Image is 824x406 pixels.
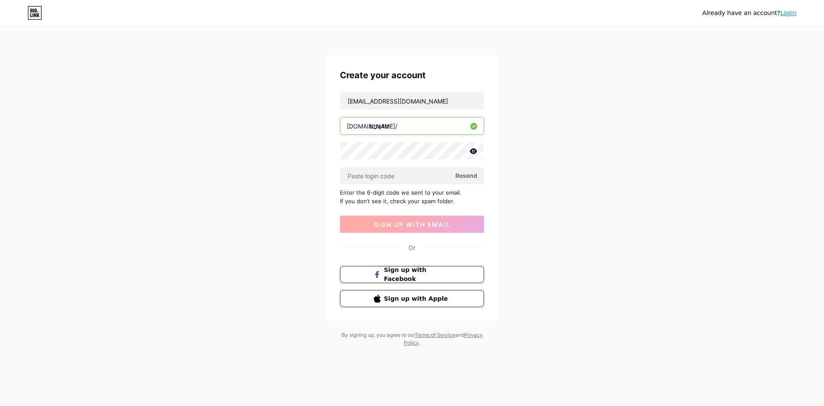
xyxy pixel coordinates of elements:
div: Or [409,243,415,252]
div: [DOMAIN_NAME]/ [347,122,397,131]
button: sign up with email [340,216,484,233]
a: Login [780,9,797,16]
input: username [340,117,484,134]
span: sign up with email [374,221,451,228]
div: Already have an account? [703,9,797,18]
div: Enter the 6-digit code we sent to your email. If you don’t see it, check your spam folder. [340,188,484,205]
a: Terms of Service [415,332,455,338]
span: Sign up with Apple [384,294,451,303]
input: Paste login code [340,167,484,184]
button: Sign up with Facebook [340,266,484,283]
input: Email [340,92,484,110]
button: Sign up with Apple [340,290,484,307]
span: Sign up with Facebook [384,266,451,284]
div: Create your account [340,69,484,82]
div: By signing up, you agree to our and . [339,331,485,347]
span: Resend [455,171,477,180]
